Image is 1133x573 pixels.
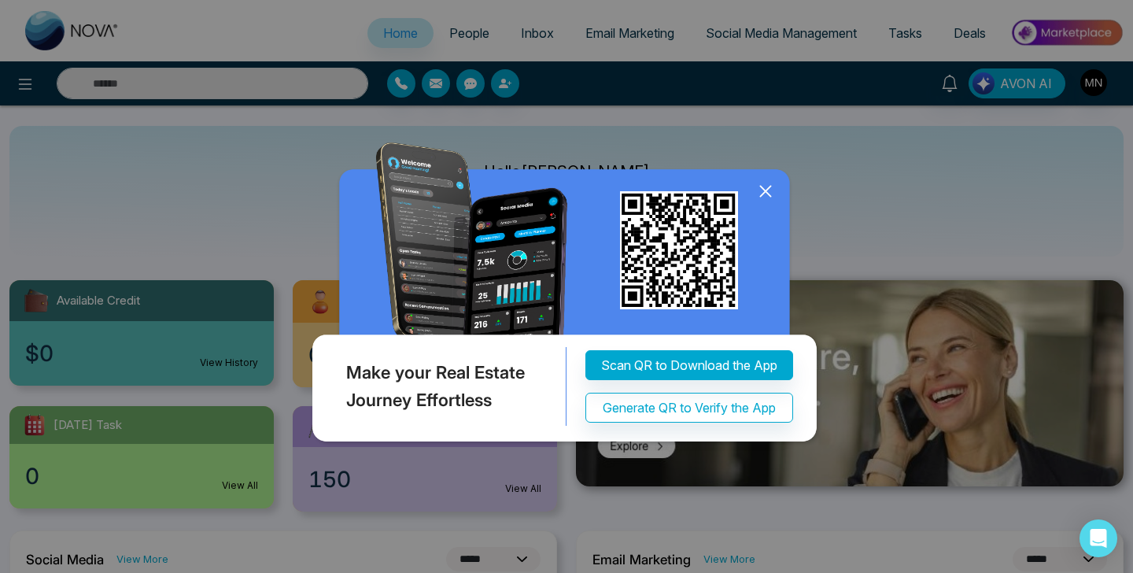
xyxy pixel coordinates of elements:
[1079,519,1117,557] div: Open Intercom Messenger
[308,142,825,449] img: QRModal
[308,347,566,426] div: Make your Real Estate Journey Effortless
[585,350,793,380] button: Scan QR to Download the App
[620,191,738,309] img: qr_for_download_app.png
[585,393,793,423] button: Generate QR to Verify the App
